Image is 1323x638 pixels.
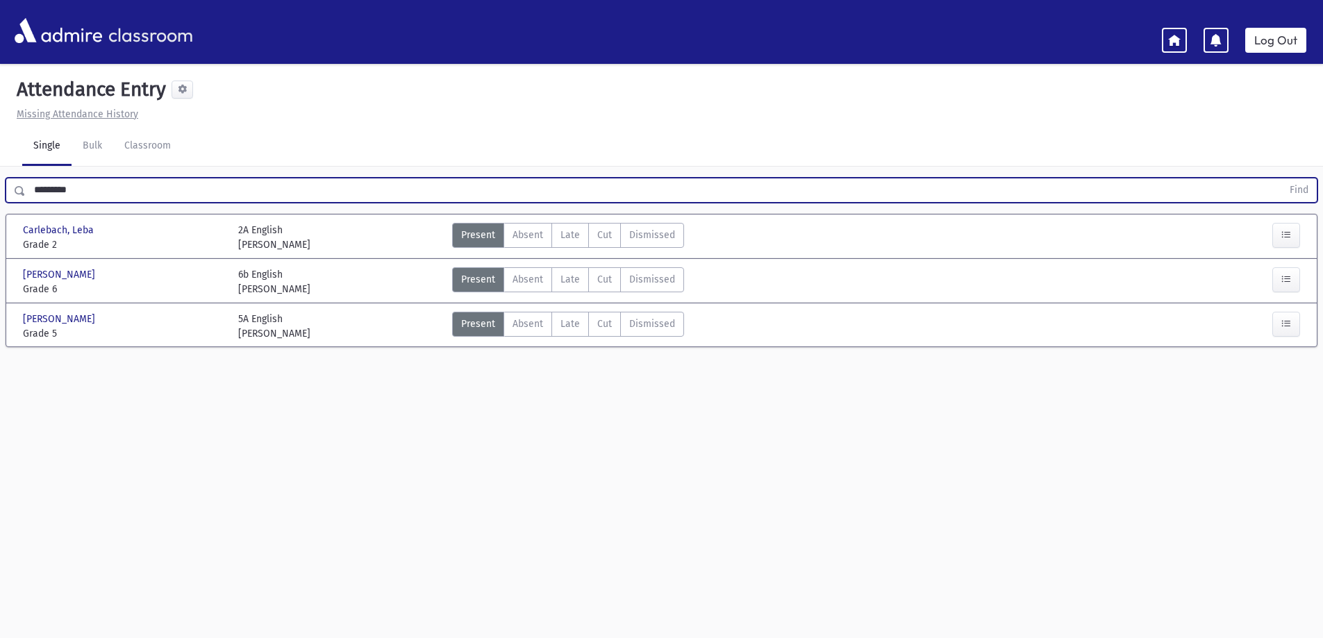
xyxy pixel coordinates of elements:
[17,108,138,120] u: Missing Attendance History
[461,228,495,242] span: Present
[560,317,580,331] span: Late
[22,127,72,166] a: Single
[629,317,675,331] span: Dismissed
[106,12,193,49] span: classroom
[23,223,97,237] span: Carlebach, Leba
[452,267,684,296] div: AttTypes
[238,312,310,341] div: 5A English [PERSON_NAME]
[461,317,495,331] span: Present
[560,272,580,287] span: Late
[11,78,166,101] h5: Attendance Entry
[461,272,495,287] span: Present
[23,326,224,341] span: Grade 5
[23,267,98,282] span: [PERSON_NAME]
[238,223,310,252] div: 2A English [PERSON_NAME]
[452,223,684,252] div: AttTypes
[513,228,543,242] span: Absent
[113,127,182,166] a: Classroom
[597,317,612,331] span: Cut
[23,237,224,252] span: Grade 2
[513,272,543,287] span: Absent
[72,127,113,166] a: Bulk
[23,312,98,326] span: [PERSON_NAME]
[597,272,612,287] span: Cut
[238,267,310,296] div: 6b English [PERSON_NAME]
[1281,178,1317,202] button: Find
[560,228,580,242] span: Late
[629,272,675,287] span: Dismissed
[23,282,224,296] span: Grade 6
[11,15,106,47] img: AdmirePro
[513,317,543,331] span: Absent
[11,108,138,120] a: Missing Attendance History
[452,312,684,341] div: AttTypes
[597,228,612,242] span: Cut
[629,228,675,242] span: Dismissed
[1245,28,1306,53] a: Log Out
